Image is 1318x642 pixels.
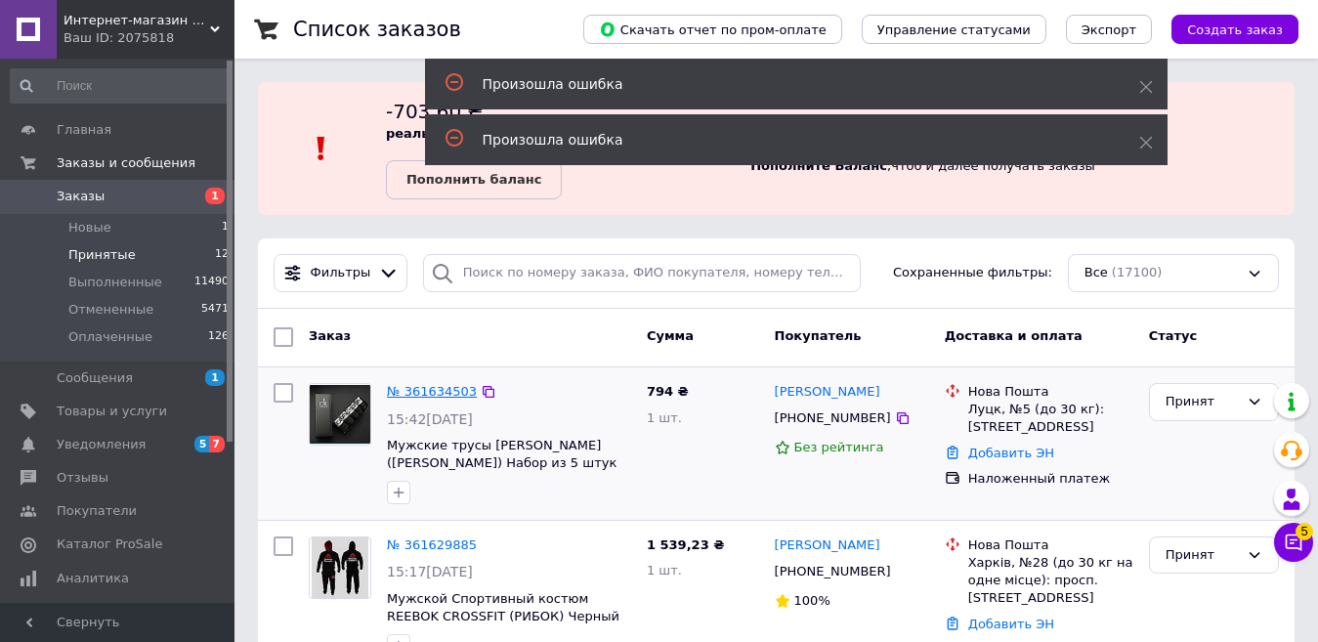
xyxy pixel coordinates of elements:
[57,369,133,387] span: Сообщения
[387,411,473,427] span: 15:42[DATE]
[1296,523,1313,540] span: 5
[406,172,541,187] b: Пополнить баланс
[209,436,225,452] span: 7
[1066,15,1152,44] button: Экспорт
[64,12,210,29] span: Интернет-магазин «FightSports»
[1187,22,1283,37] span: Создать заказ
[387,438,616,489] a: Мужские трусы [PERSON_NAME] ([PERSON_NAME]) Набор из 5 штук удобные (хлопковые) Чёрные XXL
[771,406,895,431] div: [PHONE_NUMBER]
[208,328,229,346] span: 126
[57,121,111,139] span: Главная
[968,536,1133,554] div: Нова Пошта
[57,403,167,420] span: Товары и услуги
[57,436,146,453] span: Уведомления
[311,264,371,282] span: Фильтры
[201,301,229,319] span: 5471
[1084,264,1108,282] span: Все
[68,219,111,236] span: Новые
[1082,22,1136,37] span: Экспорт
[583,15,842,44] button: Скачать отчет по пром-оплате
[293,18,461,41] h1: Список заказов
[309,383,371,446] a: Фото товару
[215,246,229,264] span: 12
[775,383,880,402] a: [PERSON_NAME]
[57,154,195,172] span: Заказы и сообщения
[57,502,137,520] span: Покупатели
[194,436,210,452] span: 5
[1149,328,1198,343] span: Статус
[877,22,1031,37] span: Управление статусами
[307,134,336,163] img: :exclamation:
[387,591,619,642] a: Мужской Спортивный костюм REEBOK CROSSFIT (РИБОК) Черный ИНДОНЕЗИЯ XL
[57,188,105,205] span: Заказы
[794,593,830,608] span: 100%
[945,328,1083,343] span: Доставка и оплата
[310,385,370,444] img: Фото товару
[647,410,682,425] span: 1 шт.
[423,254,861,292] input: Поиск по номеру заказа, ФИО покупателя, номеру телефона, Email, номеру накладной
[483,74,1090,94] div: Произошла ошибка
[57,535,162,553] span: Каталог ProSale
[647,537,724,552] span: 1 539,23 ₴
[1166,545,1239,566] div: Принят
[1152,21,1298,36] a: Создать заказ
[387,564,473,579] span: 15:17[DATE]
[205,188,225,204] span: 1
[1171,15,1298,44] button: Создать заказ
[599,21,827,38] span: Скачать отчет по пром-оплате
[312,537,368,598] img: Фото товару
[771,559,895,584] div: [PHONE_NUMBER]
[647,328,694,343] span: Сумма
[968,446,1054,460] a: Добавить ЭН
[387,537,477,552] a: № 361629885
[775,536,880,555] a: [PERSON_NAME]
[68,328,152,346] span: Оплаченные
[1274,523,1313,562] button: Чат с покупателем5
[64,29,234,47] div: Ваш ID: 2075818
[794,440,884,454] span: Без рейтинга
[968,383,1133,401] div: Нова Пошта
[387,384,477,399] a: № 361634503
[968,470,1133,488] div: Наложенный платеж
[68,246,136,264] span: Принятые
[57,469,108,487] span: Отзывы
[893,264,1052,282] span: Сохраненные фильтры:
[483,130,1090,150] div: Произошла ошибка
[205,369,225,386] span: 1
[386,126,608,141] b: реальных средств на балансе
[68,301,153,319] span: Отмененные
[968,617,1054,631] a: Добавить ЭН
[647,384,689,399] span: 794 ₴
[68,274,162,291] span: Выполненные
[968,554,1133,608] div: Харків, №28 (до 30 кг на одне місце): просп. [STREET_ADDRESS]
[10,68,231,104] input: Поиск
[309,328,351,343] span: Заказ
[194,274,229,291] span: 11490
[309,536,371,599] a: Фото товару
[57,570,129,587] span: Аналитика
[386,100,483,123] span: -703.60 ₴
[647,563,682,578] span: 1 шт.
[862,15,1046,44] button: Управление статусами
[386,160,562,199] a: Пополнить баланс
[1166,392,1239,412] div: Принят
[968,401,1133,436] div: Луцк, №5 (до 30 кг): [STREET_ADDRESS]
[1112,265,1163,279] span: (17100)
[775,328,862,343] span: Покупатель
[222,219,229,236] span: 1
